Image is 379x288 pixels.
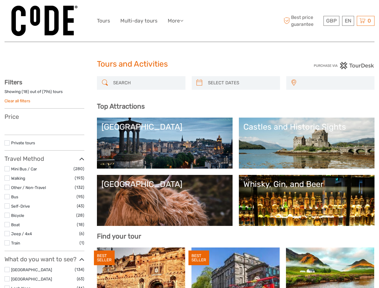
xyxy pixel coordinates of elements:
[314,62,374,69] img: PurchaseViaTourDesk.png
[75,266,84,273] span: (134)
[282,14,322,27] span: Best price guarantee
[206,78,277,88] input: SELECT DATES
[11,277,52,281] a: [GEOGRAPHIC_DATA]
[11,241,20,245] a: Train
[326,18,337,24] span: GBP
[243,179,370,189] div: Whisky, Gin, and Beer
[11,213,24,218] a: Bicycle
[11,6,77,36] img: 992-d66cb919-c786-410f-a8a5-821cd0571317_logo_big.jpg
[111,78,182,88] input: SEARCH
[97,232,141,240] b: Find your tour
[5,256,84,263] h3: What do you want to see?
[23,89,28,94] label: 18
[97,102,145,110] b: Top Attractions
[11,222,20,227] a: Boat
[80,239,84,246] span: (1)
[76,212,84,219] span: (28)
[342,16,354,26] div: EN
[97,59,282,69] h1: Tours and Activities
[11,166,37,171] a: Mini Bus / Car
[5,79,22,86] strong: Filters
[5,155,84,162] h3: Travel Method
[11,176,25,181] a: Walking
[168,16,183,25] a: More
[11,140,35,145] a: Private tours
[120,16,158,25] a: Multi-day tours
[367,18,372,24] span: 0
[75,175,84,181] span: (193)
[77,193,84,200] span: (95)
[77,221,84,228] span: (18)
[94,250,115,265] div: BEST SELLER
[5,98,30,103] a: Clear all filters
[101,179,228,221] a: [GEOGRAPHIC_DATA]
[44,89,50,94] label: 796
[243,122,370,132] div: Castles and Historic Sights
[77,202,84,209] span: (43)
[75,184,84,191] span: (132)
[74,165,84,172] span: (280)
[11,194,18,199] a: Bus
[77,275,84,282] span: (63)
[101,122,228,132] div: [GEOGRAPHIC_DATA]
[5,113,84,120] h3: Price
[11,185,46,190] a: Other / Non-Travel
[11,204,30,208] a: Self-Drive
[101,122,228,164] a: [GEOGRAPHIC_DATA]
[11,267,52,272] a: [GEOGRAPHIC_DATA]
[11,231,32,236] a: Jeep / 4x4
[79,230,84,237] span: (6)
[243,122,370,164] a: Castles and Historic Sights
[5,89,84,98] div: Showing ( ) out of ( ) tours
[101,179,228,189] div: [GEOGRAPHIC_DATA]
[188,250,209,265] div: BEST SELLER
[97,16,110,25] a: Tours
[243,179,370,221] a: Whisky, Gin, and Beer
